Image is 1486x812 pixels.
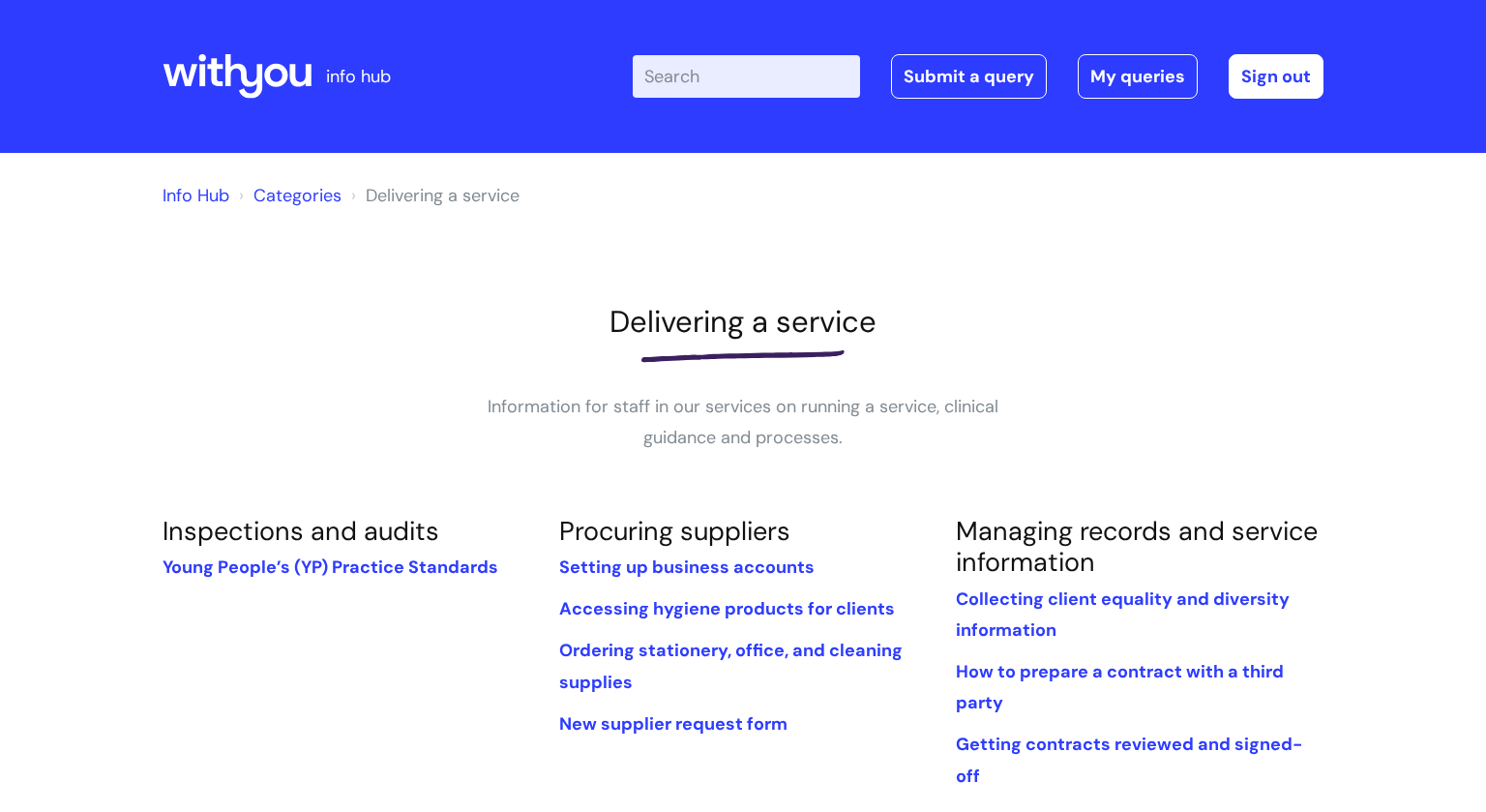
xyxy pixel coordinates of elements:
[453,391,1033,454] p: Information for staff in our services on running a service, clinical guidance and processes.
[956,660,1284,714] a: How to prepare a contract with a third party
[559,514,790,548] a: Procuring suppliers
[234,180,342,211] li: Solution home
[559,712,788,736] a: New supplier request form
[163,514,439,548] a: Inspections and audits
[326,61,391,92] p: info hub
[956,733,1302,787] a: Getting contracts reviewed and signed-off
[956,587,1290,642] a: Collecting client equality and diversity information
[633,55,860,98] input: Search
[559,556,815,579] a: Setting up business accounts
[163,184,229,207] a: Info Hub
[559,639,903,693] a: Ordering stationery, office, and cleaning supplies
[1078,54,1198,99] a: My queries
[253,184,342,207] a: Categories
[633,54,1323,99] div: | -
[891,54,1047,99] a: Submit a query
[163,304,1323,340] h1: Delivering a service
[956,514,1318,579] a: Managing records and service information
[346,180,520,211] li: Delivering a service
[163,556,498,579] a: Young People’s (YP) Practice Standards
[1229,54,1323,99] a: Sign out
[559,597,895,620] a: Accessing hygiene products for clients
